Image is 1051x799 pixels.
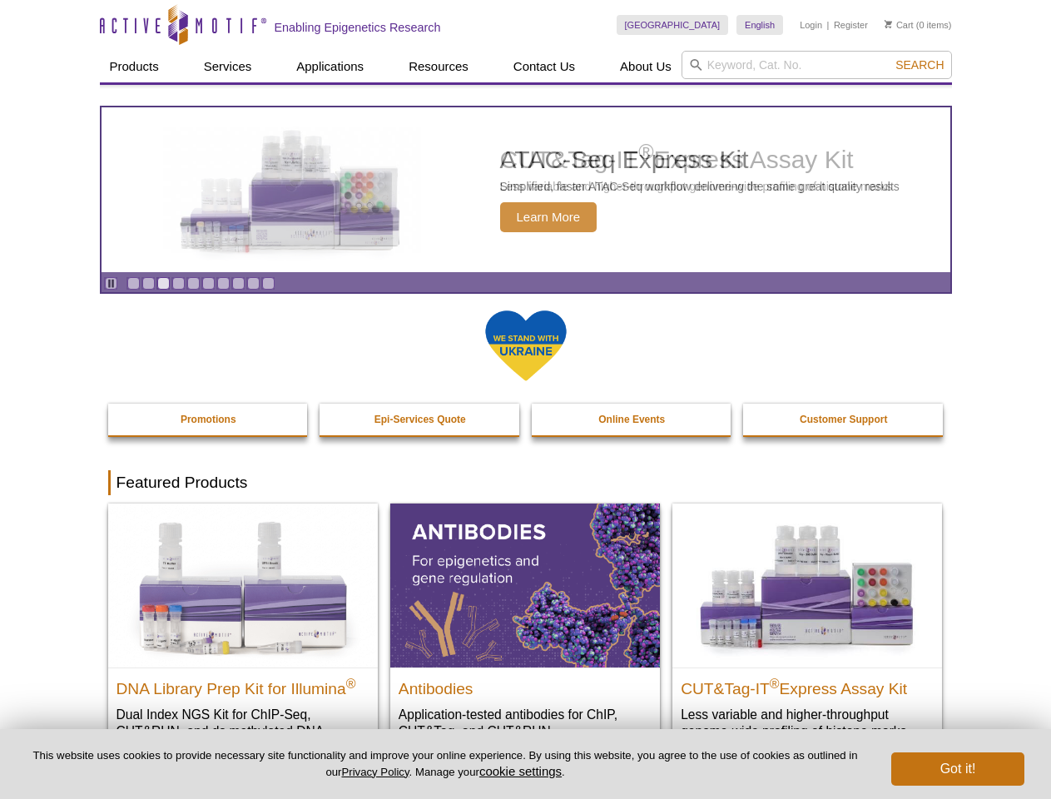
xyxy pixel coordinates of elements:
[834,19,868,31] a: Register
[399,706,652,740] p: Application-tested antibodies for ChIP, CUT&Tag, and CUT&RUN.
[736,15,783,35] a: English
[105,277,117,290] a: Toggle autoplay
[770,676,780,690] sup: ®
[181,414,236,425] strong: Promotions
[800,19,822,31] a: Login
[672,504,942,667] img: CUT&Tag-IT® Express Assay Kit
[891,752,1024,786] button: Got it!
[100,51,169,82] a: Products
[598,414,665,425] strong: Online Events
[610,51,682,82] a: About Us
[172,277,185,290] a: Go to slide 4
[885,20,892,28] img: Your Cart
[341,766,409,778] a: Privacy Policy
[275,20,441,35] h2: Enabling Epigenetics Research
[827,15,830,35] li: |
[320,404,521,435] a: Epi-Services Quote
[194,51,262,82] a: Services
[682,51,952,79] input: Keyword, Cat. No.
[399,672,652,697] h2: Antibodies
[895,58,944,72] span: Search
[117,672,369,697] h2: DNA Library Prep Kit for Illumina
[885,19,914,31] a: Cart
[617,15,729,35] a: [GEOGRAPHIC_DATA]
[108,404,310,435] a: Promotions
[390,504,660,667] img: All Antibodies
[127,277,140,290] a: Go to slide 1
[142,277,155,290] a: Go to slide 2
[672,504,942,756] a: CUT&Tag-IT® Express Assay Kit CUT&Tag-IT®Express Assay Kit Less variable and higher-throughput ge...
[217,277,230,290] a: Go to slide 7
[157,277,170,290] a: Go to slide 3
[743,404,944,435] a: Customer Support
[800,414,887,425] strong: Customer Support
[479,764,562,778] button: cookie settings
[503,51,585,82] a: Contact Us
[484,309,568,383] img: We Stand With Ukraine
[532,404,733,435] a: Online Events
[27,748,864,780] p: This website uses cookies to provide necessary site functionality and improve your online experie...
[262,277,275,290] a: Go to slide 10
[247,277,260,290] a: Go to slide 9
[399,51,478,82] a: Resources
[374,414,466,425] strong: Epi-Services Quote
[681,672,934,697] h2: CUT&Tag-IT Express Assay Kit
[681,706,934,740] p: Less variable and higher-throughput genome-wide profiling of histone marks​.
[232,277,245,290] a: Go to slide 8
[117,706,369,757] p: Dual Index NGS Kit for ChIP-Seq, CUT&RUN, and ds methylated DNA assays.
[108,470,944,495] h2: Featured Products
[390,504,660,756] a: All Antibodies Antibodies Application-tested antibodies for ChIP, CUT&Tag, and CUT&RUN.
[108,504,378,667] img: DNA Library Prep Kit for Illumina
[286,51,374,82] a: Applications
[187,277,200,290] a: Go to slide 5
[346,676,356,690] sup: ®
[202,277,215,290] a: Go to slide 6
[885,15,952,35] li: (0 items)
[890,57,949,72] button: Search
[108,504,378,772] a: DNA Library Prep Kit for Illumina DNA Library Prep Kit for Illumina® Dual Index NGS Kit for ChIP-...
